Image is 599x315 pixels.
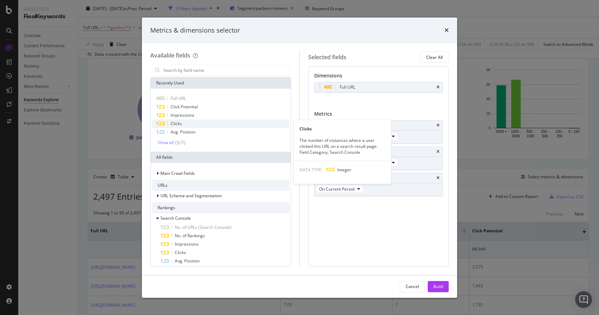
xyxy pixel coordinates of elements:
[436,176,440,180] div: times
[337,167,351,173] span: Integer
[152,202,289,213] div: Rankings
[150,52,190,59] div: Available fields
[158,140,174,145] div: Show all
[314,72,443,82] div: Dimensions
[575,291,592,308] div: Open Intercom Messenger
[175,241,199,247] span: Impressions
[160,193,222,199] span: URL Scheme and Segmentation
[294,125,391,131] div: Clicks
[428,281,449,292] button: Build
[175,233,205,239] span: No. of Rankings
[175,258,200,264] span: Avg. Position
[171,104,198,110] span: Click Potential
[174,139,185,146] div: ( 5 / 7 )
[160,215,191,221] span: Search Console
[436,150,440,154] div: times
[314,173,443,196] div: Click PotentialtimesOn Current Period
[151,77,291,89] div: Recently Used
[171,95,186,101] span: Full URL
[160,170,195,176] span: Main Crawl Fields
[319,186,354,192] span: On Current Period
[420,52,449,63] button: Clear All
[340,84,355,91] div: Full URL
[142,18,457,298] div: modal
[171,129,195,135] span: Avg. Position
[436,123,440,128] div: times
[314,110,443,120] div: Metrics
[151,152,291,163] div: All fields
[426,54,443,60] div: Clear All
[445,26,449,35] div: times
[294,137,391,155] div: The number of instances where a user clicked this URL on a search result page. Field Category: Se...
[436,85,440,89] div: times
[163,65,289,75] input: Search by field name
[400,281,425,292] button: Cancel
[433,283,443,289] div: Build
[171,112,194,118] span: Impressions
[175,224,232,230] span: No. of URLs (Search Console)
[150,26,240,35] div: Metrics & dimensions selector
[175,249,186,255] span: Clicks
[316,185,363,193] button: On Current Period
[152,180,289,191] div: URLs
[299,167,323,173] span: DATA TYPE:
[314,82,443,93] div: Full URLtimes
[308,53,346,61] div: Selected fields
[171,121,182,126] span: Clicks
[406,283,419,289] div: Cancel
